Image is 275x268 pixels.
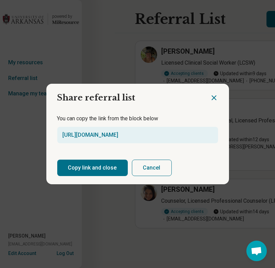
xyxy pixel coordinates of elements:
[46,84,210,106] h2: Share referral list
[57,115,218,123] p: You can copy the link from the block below
[210,94,218,102] button: Close dialog
[63,132,119,138] a: [URL][DOMAIN_NAME]
[132,160,172,176] button: Cancel
[57,160,128,176] button: Copy link and close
